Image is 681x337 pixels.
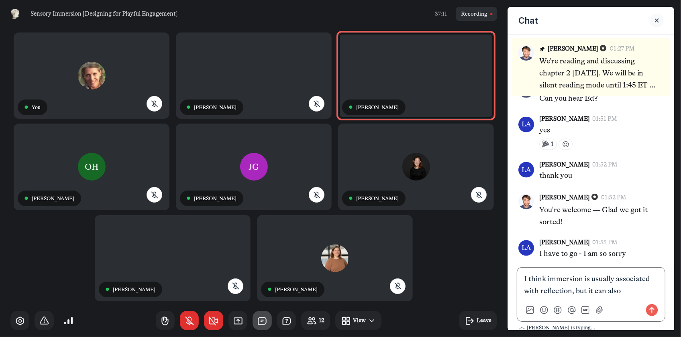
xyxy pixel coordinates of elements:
button: Museums as Progress logo [10,7,20,21]
div: ● [349,106,353,109]
div: ● [187,197,190,200]
button: Close sidebar [650,14,664,28]
button: Add mention [566,304,578,316]
div: JG [240,153,268,181]
button: Add GIF [579,304,591,316]
div: ● [349,197,353,200]
div: Kinsey Katchka [14,32,169,120]
p: I have to go - I am so sorry [539,248,657,260]
span: You [32,104,41,111]
div: OH [78,153,106,181]
button: Open Laura L. Andrew's profile [518,117,534,132]
p: You're welcome — Glad we got it sorted! [539,204,657,228]
div: Olivia Hinson [14,124,169,211]
p: Can you hear Ed? [539,92,657,104]
div: ● [106,288,109,291]
span: [PERSON_NAME] [527,325,570,331]
div: Ed Rodley [338,32,494,120]
button: [PERSON_NAME] [539,115,590,124]
button: Add image [524,304,536,316]
div: View [353,316,366,325]
button: 01:55 PM [592,238,618,247]
span: [PERSON_NAME] [194,104,237,111]
div: ● [24,197,28,200]
div: LA [518,240,534,256]
button: 01:51 PM [592,115,617,124]
div: Leave [477,316,491,325]
button: Open Kyle Bowen's profile [518,45,534,61]
button: View [335,311,381,330]
button: [PERSON_NAME] [548,45,598,53]
span: [PERSON_NAME] [113,286,155,293]
h5: Chat [518,14,538,26]
p: yes [539,124,657,136]
div: ● [268,288,271,291]
div: Jacob Rorem [95,215,251,302]
div: 1 [551,140,554,149]
span: [PERSON_NAME] [275,286,318,293]
span: [PERSON_NAME] [356,195,399,202]
svg: Add reaction [562,140,570,148]
div: 🎉 [542,140,549,149]
span: Recording [461,10,487,18]
button: Open Laura L. Andrew's profile [518,240,534,256]
button: Open Kyle Bowen's profilePinned message[PERSON_NAME] 01:27 PMWe're reading and discussing chapter... [512,38,671,97]
span: Sensory Immersion [Designing for Playful Engagement] [31,10,178,18]
button: Leave [459,311,497,330]
div: ● [24,106,28,109]
button: Attach files [593,304,606,316]
span: [PERSON_NAME] [194,195,237,202]
button: Open Laura L. Andrew's profile [518,162,534,178]
div: LA [518,162,534,178]
div: Roslyn Esperon [338,124,494,211]
div: Aimee Mussman [257,215,413,302]
span: is typing... [571,325,596,331]
span: 37:11 [435,10,447,18]
div: ● [187,106,190,109]
p: thank you [539,169,657,181]
div: Joanna Groarke [176,124,332,211]
button: 01:27 PM [610,45,635,53]
button: Add image [538,304,550,316]
div: Kyle Bowen [176,32,332,120]
button: [PERSON_NAME] [539,193,590,202]
img: Museums as Progress logo [10,9,20,19]
button: Link to a post, event, lesson, or space [552,304,564,316]
svg: Pinned message [539,46,545,52]
p: I think immersion is usually associated with reflection, but it can also [524,273,658,297]
div: LA [518,117,534,132]
button: [PERSON_NAME] [539,238,590,247]
button: Open Kyle Bowen's profile [518,194,534,209]
button: [PERSON_NAME] [539,160,590,169]
button: Send message [646,304,658,316]
button: 01:52 PM [601,193,626,202]
button: 12 [301,311,330,330]
span: [PERSON_NAME] [32,195,74,202]
button: 01:52 PM [592,160,618,169]
div: 12 [319,316,324,325]
button: 🎉1 [539,139,557,150]
span: [PERSON_NAME] [356,104,399,111]
p: We're reading and discussing chapter 2 [DATE]. We will be in silent reading mode until 1:45 ET / ... [539,55,657,91]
